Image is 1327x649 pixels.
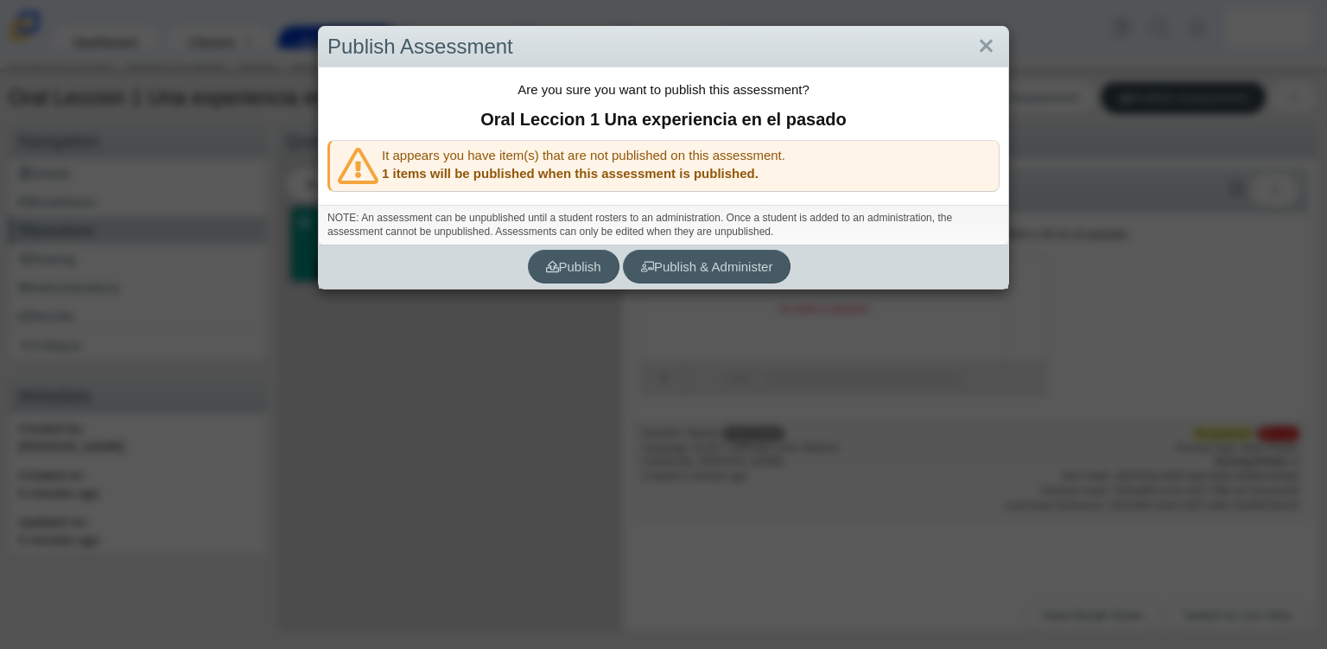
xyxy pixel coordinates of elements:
[319,67,1008,205] div: Are you sure you want to publish this assessment?
[641,259,773,274] span: Publish & Administer
[319,205,1008,245] div: NOTE: An assessment can be unpublished until a student rosters to an administration. Once a stude...
[382,166,759,181] b: 1 items will be published when this assessment is published.
[327,140,1000,192] div: It appears you have item(s) that are not published on this assessment.
[546,259,601,274] span: Publish
[327,107,1000,131] strong: Oral Leccion 1 Una experiencia en el pasado
[973,32,1000,61] a: Close
[623,250,791,283] button: Publish & Administer
[528,250,619,283] button: Publish
[319,27,1008,67] div: Publish Assessment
